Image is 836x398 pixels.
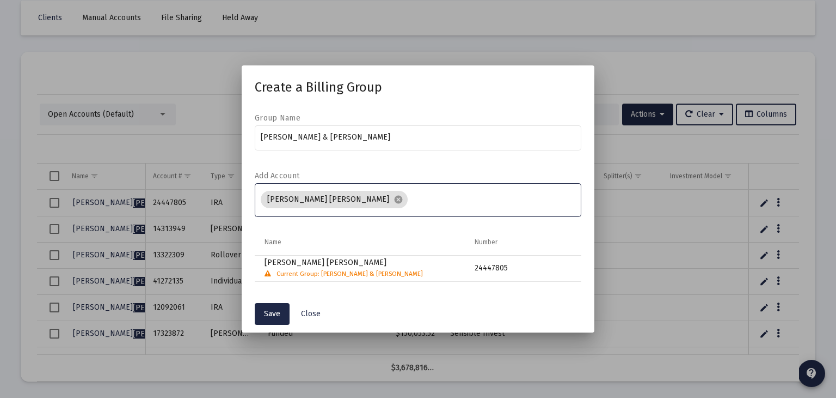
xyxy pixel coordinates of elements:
button: Close [292,303,329,325]
span: Current Group: [PERSON_NAME] & [PERSON_NAME] [276,270,423,278]
mat-icon: cancel [394,195,403,204]
div: Name [265,238,281,246]
input: Group name [261,133,576,142]
label: Group Name [255,113,300,123]
div: 24447805 [475,263,571,274]
td: Column Number [467,229,581,255]
button: Save [255,303,290,325]
mat-chip-list: Assignment Selection [261,189,576,210]
div: Data grid [255,229,581,282]
td: Column Name [255,229,467,255]
mat-chip: [PERSON_NAME] [PERSON_NAME] [261,191,408,208]
span: Close [301,309,321,318]
div: [PERSON_NAME] [PERSON_NAME] [265,257,459,279]
span: Save [264,309,280,318]
div: Number [475,238,497,246]
label: Add Account [255,171,299,180]
h1: Create a Billing Group [255,79,581,96]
